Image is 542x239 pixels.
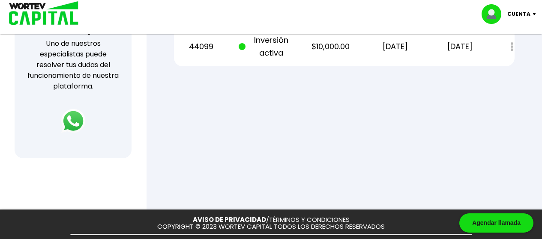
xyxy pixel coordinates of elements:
[507,8,530,21] p: Cuenta
[459,213,533,233] div: Agendar llamada
[193,216,350,224] p: /
[482,4,507,24] img: profile-image
[193,215,266,224] a: AVISO DE PRIVACIDAD
[174,40,228,53] p: 44099
[368,40,422,53] p: [DATE]
[303,40,358,53] p: $10,000.00
[530,13,542,15] img: icon-down
[26,38,120,91] p: Uno de nuestros especialistas puede resolver tus dudas del funcionamiento de nuestra plataforma.
[269,215,350,224] a: TÉRMINOS Y CONDICIONES
[433,40,487,53] p: [DATE]
[157,223,385,230] p: COPYRIGHT © 2023 WORTEV CAPITAL TODOS LOS DERECHOS RESERVADOS
[239,34,293,59] p: Inversión activa
[61,109,85,133] img: logos_whatsapp-icon.242b2217.svg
